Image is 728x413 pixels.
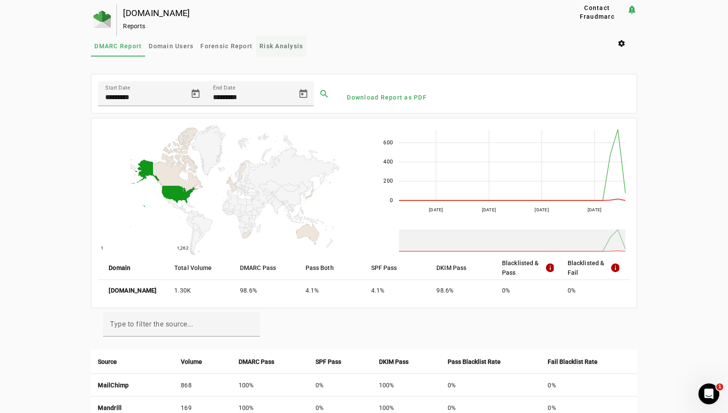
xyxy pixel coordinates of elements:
[239,357,274,366] strong: DMARC Pass
[561,280,630,301] mat-cell: 0%
[448,357,534,366] div: Pass Blacklist Rate
[364,280,430,301] mat-cell: 4.1%
[98,125,366,256] svg: A chart.
[309,374,372,396] td: 0%
[545,263,554,273] mat-icon: info
[347,93,427,102] span: Download Report as PDF
[256,36,306,57] a: Risk Analysis
[123,22,540,30] div: Reports
[185,83,206,104] button: Open calendar
[167,280,233,301] mat-cell: 1.30K
[299,256,364,280] mat-header-cell: Pass Both
[389,197,392,203] text: 0
[123,9,540,17] div: [DOMAIN_NAME]
[568,4,627,20] button: Contact Fraudmarc
[316,357,365,366] div: SPF Pass
[167,256,233,280] mat-header-cell: Total Volume
[548,357,598,366] strong: Fail Blacklist Rate
[541,374,637,396] td: 0%
[149,43,193,49] span: Domain Users
[441,374,541,396] td: 0%
[495,280,561,301] mat-cell: 0%
[627,4,637,15] mat-icon: notification_important
[110,320,193,328] mat-label: Type to filter the source...
[213,85,235,91] mat-label: End Date
[561,256,630,280] mat-header-cell: Blacklisted & Fail
[379,357,409,366] strong: DKIM Pass
[177,246,189,250] text: 1,262
[316,357,341,366] strong: SPF Pass
[571,3,623,21] span: Contact Fraudmarc
[299,280,364,301] mat-cell: 4.1%
[716,383,723,390] span: 1
[448,357,501,366] strong: Pass Blacklist Rate
[343,90,430,105] button: Download Report as PDF
[233,256,299,280] mat-header-cell: DMARC Pass
[482,207,496,212] text: [DATE]
[101,246,103,250] text: 1
[174,374,232,396] td: 868
[587,207,602,212] text: [DATE]
[94,43,142,49] span: DMARC Report
[91,36,145,57] a: DMARC Report
[495,256,561,280] mat-header-cell: Blacklisted & Pass
[197,36,256,57] a: Forensic Report
[181,357,225,366] div: Volume
[232,374,309,396] td: 100%
[372,374,441,396] td: 100%
[293,83,314,104] button: Open calendar
[429,280,495,301] mat-cell: 98.6%
[98,357,117,366] strong: Source
[109,286,156,295] strong: [DOMAIN_NAME]
[98,382,129,389] strong: MailChimp
[259,43,303,49] span: Risk Analysis
[181,357,202,366] strong: Volume
[610,263,619,273] mat-icon: info
[233,280,299,301] mat-cell: 98.6%
[535,207,549,212] text: [DATE]
[383,178,393,184] text: 200
[429,256,495,280] mat-header-cell: DKIM Pass
[698,383,719,404] iframe: Intercom live chat
[429,207,443,212] text: [DATE]
[105,85,130,91] mat-label: Start Date
[383,159,393,165] text: 400
[109,263,130,273] strong: Domain
[364,256,430,280] mat-header-cell: SPF Pass
[98,357,167,366] div: Source
[145,36,197,57] a: Domain Users
[379,357,434,366] div: DKIM Pass
[548,357,630,366] div: Fail Blacklist Rate
[93,10,111,28] img: Fraudmarc Logo
[200,43,253,49] span: Forensic Report
[239,357,302,366] div: DMARC Pass
[383,140,393,146] text: 600
[98,404,122,411] strong: Mandrill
